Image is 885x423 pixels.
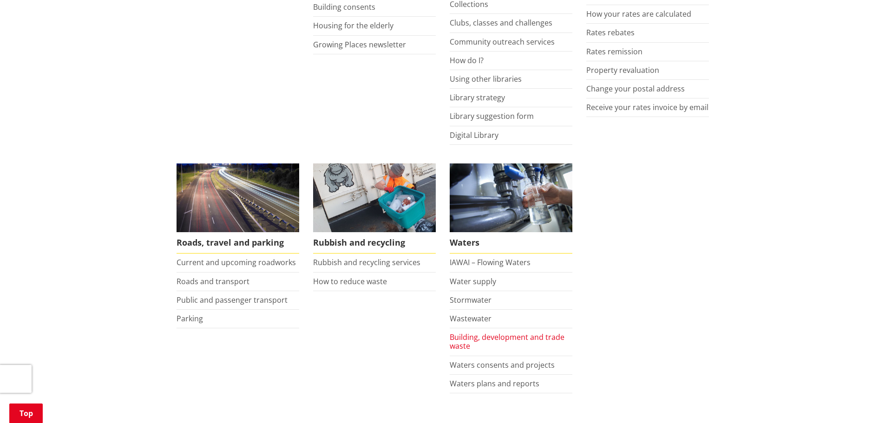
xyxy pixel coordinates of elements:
[586,102,708,112] a: Receive your rates invoice by email
[450,332,564,351] a: Building, development and trade waste
[450,92,505,103] a: Library strategy
[586,9,691,19] a: How your rates are calculated
[313,163,436,233] img: Rubbish and recycling
[9,403,43,423] a: Top
[177,295,288,305] a: Public and passenger transport
[313,276,387,286] a: How to reduce waste
[450,163,572,254] a: Waters
[450,313,492,324] a: Wastewater
[450,295,492,305] a: Stormwater
[177,163,299,233] img: Roads, travel and parking
[450,55,484,65] a: How do I?
[177,163,299,254] a: Roads, travel and parking Roads, travel and parking
[586,46,642,57] a: Rates remission
[450,163,572,233] img: Water treatment
[450,130,498,140] a: Digital Library
[586,84,685,94] a: Change your postal address
[450,232,572,254] span: Waters
[450,360,555,370] a: Waters consents and projects
[450,74,522,84] a: Using other libraries
[177,257,296,267] a: Current and upcoming roadworks
[177,232,299,254] span: Roads, travel and parking
[450,276,496,286] a: Water supply
[586,27,635,38] a: Rates rebates
[313,257,420,267] a: Rubbish and recycling services
[177,313,203,324] a: Parking
[177,276,249,286] a: Roads and transport
[450,18,552,28] a: Clubs, classes and challenges
[313,232,436,254] span: Rubbish and recycling
[450,378,539,389] a: Waters plans and reports
[313,2,375,12] a: Building consents
[450,257,531,267] a: IAWAI – Flowing Waters
[450,37,555,47] a: Community outreach services
[313,163,436,254] a: Rubbish and recycling
[313,20,393,31] a: Housing for the elderly
[586,65,659,75] a: Property revaluation
[450,111,534,121] a: Library suggestion form
[313,39,406,50] a: Growing Places newsletter
[842,384,876,417] iframe: Messenger Launcher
